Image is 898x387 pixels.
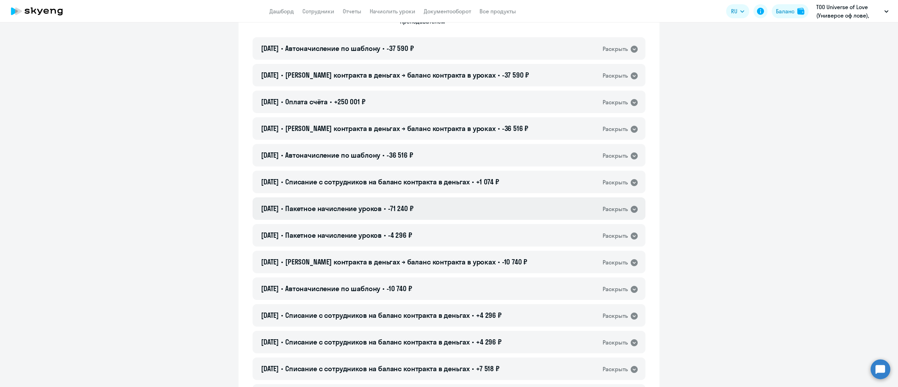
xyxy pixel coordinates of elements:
span: [DATE] [261,44,279,53]
span: Оплата счёта [285,97,328,106]
button: RU [726,4,749,18]
span: -10 740 ₽ [502,257,528,266]
span: -10 740 ₽ [387,284,412,293]
span: • [472,364,474,373]
div: Раскрыть [603,365,628,374]
span: -4 296 ₽ [388,231,412,240]
img: balance [797,8,804,15]
span: -36 516 ₽ [387,151,413,159]
span: [DATE] [261,231,279,240]
span: • [384,231,386,240]
span: [DATE] [261,97,279,106]
a: Начислить уроки [370,8,415,15]
a: Сотрудники [302,8,334,15]
div: Раскрыть [603,285,628,294]
span: • [382,284,384,293]
button: ТОО Universe of Love (Универсе оф лове), Предоплата [813,3,892,20]
span: • [472,337,474,346]
a: Дашборд [269,8,294,15]
span: +7 518 ₽ [476,364,500,373]
span: -36 516 ₽ [502,124,529,133]
div: Раскрыть [603,71,628,80]
span: • [281,337,283,346]
span: -37 590 ₽ [387,44,414,53]
span: Автоначисление по шаблону [285,151,380,159]
span: Пакетное начисление уроков [285,231,382,240]
span: • [384,204,386,213]
span: [DATE] [261,257,279,266]
div: Раскрыть [603,125,628,133]
span: • [281,97,283,106]
a: Все продукты [480,8,516,15]
span: [DATE] [261,364,279,373]
div: Раскрыть [603,178,628,187]
a: Документооборот [424,8,471,15]
span: Автоначисление по шаблону [285,284,380,293]
span: [DATE] [261,177,279,186]
button: Балансbalance [772,4,809,18]
span: [DATE] [261,151,279,159]
span: • [281,151,283,159]
span: • [330,97,332,106]
span: [DATE] [261,71,279,79]
span: • [382,151,384,159]
span: [DATE] [261,284,279,293]
span: [DATE] [261,311,279,320]
div: Раскрыть [603,98,628,107]
span: Пакетное начисление уроков [285,204,382,213]
div: Раскрыть [603,311,628,320]
span: • [281,284,283,293]
div: Раскрыть [603,205,628,214]
div: Раскрыть [603,45,628,53]
span: RU [731,7,737,15]
span: [DATE] [261,124,279,133]
span: +4 296 ₽ [476,311,502,320]
span: Автоначисление по шаблону [285,44,380,53]
span: • [382,44,384,53]
span: +250 001 ₽ [334,97,366,106]
span: • [281,257,283,266]
div: Раскрыть [603,231,628,240]
span: Списание с сотрудников на баланс контракта в деньгах [285,177,470,186]
span: • [472,311,474,320]
span: • [281,71,283,79]
span: • [281,311,283,320]
span: [PERSON_NAME] контракта в деньгах → баланс контракта в уроках [285,257,496,266]
span: • [281,231,283,240]
span: • [281,124,283,133]
span: • [498,257,500,266]
p: ТОО Universe of Love (Универсе оф лове), Предоплата [816,3,882,20]
span: [DATE] [261,204,279,213]
div: Раскрыть [603,258,628,267]
span: • [281,44,283,53]
span: • [281,364,283,373]
span: -71 240 ₽ [388,204,414,213]
span: +1 074 ₽ [476,177,499,186]
div: Баланс [776,7,795,15]
div: Раскрыть [603,151,628,160]
a: Отчеты [343,8,361,15]
span: Списание с сотрудников на баланс контракта в деньгах [285,311,470,320]
span: • [472,177,474,186]
span: +4 296 ₽ [476,337,502,346]
span: Списание с сотрудников на баланс контракта в деньгах [285,364,470,373]
span: [PERSON_NAME] контракта в деньгах → баланс контракта в уроках [285,124,496,133]
span: • [281,177,283,186]
span: • [498,124,500,133]
span: Списание с сотрудников на баланс контракта в деньгах [285,337,470,346]
span: [PERSON_NAME] контракта в деньгах → баланс контракта в уроках [285,71,496,79]
span: • [281,204,283,213]
span: • [498,71,500,79]
span: -37 590 ₽ [502,71,529,79]
span: [DATE] [261,337,279,346]
div: Раскрыть [603,338,628,347]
